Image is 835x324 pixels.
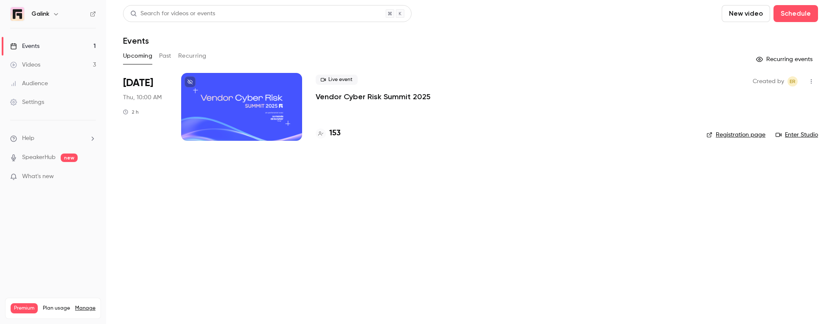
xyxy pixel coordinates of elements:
[316,75,358,85] span: Live event
[10,42,39,50] div: Events
[123,76,153,90] span: [DATE]
[776,131,818,139] a: Enter Studio
[329,128,341,139] h4: 153
[753,76,784,87] span: Created by
[790,76,796,87] span: ER
[178,49,207,63] button: Recurring
[316,128,341,139] a: 153
[123,36,149,46] h1: Events
[773,5,818,22] button: Schedule
[22,172,54,181] span: What's new
[43,305,70,312] span: Plan usage
[706,131,765,139] a: Registration page
[22,153,56,162] a: SpeakerHub
[752,53,818,66] button: Recurring events
[159,49,171,63] button: Past
[130,9,215,18] div: Search for videos or events
[123,73,168,141] div: Oct 2 Thu, 10:00 AM (Europe/Paris)
[123,49,152,63] button: Upcoming
[10,61,40,69] div: Videos
[61,154,78,162] span: new
[10,134,96,143] li: help-dropdown-opener
[31,10,49,18] h6: Galink
[787,76,798,87] span: Etienne Retout
[11,303,38,313] span: Premium
[10,98,44,106] div: Settings
[86,173,96,181] iframe: Noticeable Trigger
[722,5,770,22] button: New video
[123,93,162,102] span: Thu, 10:00 AM
[316,92,431,102] a: Vendor Cyber Risk Summit 2025
[75,305,95,312] a: Manage
[10,79,48,88] div: Audience
[123,109,139,115] div: 2 h
[11,7,24,21] img: Galink
[22,134,34,143] span: Help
